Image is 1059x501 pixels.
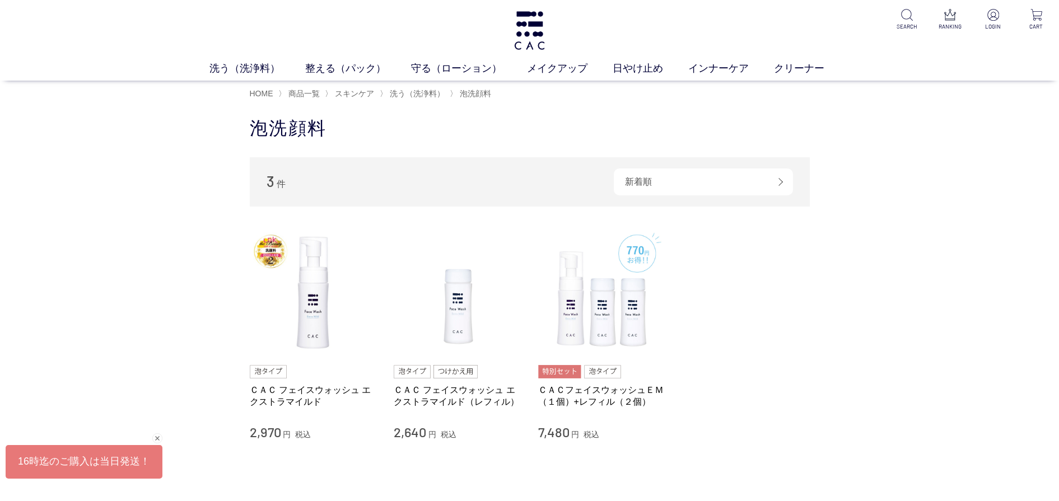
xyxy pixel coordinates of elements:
[936,22,964,31] p: RANKING
[394,365,431,378] img: 泡タイプ
[614,168,793,195] div: 新着順
[441,430,456,439] span: 税込
[250,229,377,357] img: ＣＡＣ フェイスウォッシュ エクストラマイルド
[1023,9,1050,31] a: CART
[458,89,491,98] a: 泡洗顔料
[209,61,305,76] a: 洗う（洗浄料）
[936,9,964,31] a: RANKING
[335,89,374,98] span: スキンケア
[390,89,445,98] span: 洗う（洗浄料）
[584,365,621,378] img: 泡タイプ
[538,365,581,378] img: 特別セット
[250,384,377,408] a: ＣＡＣ フェイスウォッシュ エクストラマイルド
[1023,22,1050,31] p: CART
[538,384,666,408] a: ＣＡＣフェイスウォッシュＥＭ（１個）+レフィル（２個）
[325,88,377,99] li: 〉
[411,61,527,76] a: 守る（ローション）
[394,384,521,408] a: ＣＡＣ フェイスウォッシュ エクストラマイルド（レフィル）
[893,9,921,31] a: SEARCH
[295,430,311,439] span: 税込
[613,61,688,76] a: 日やけ止め
[774,61,850,76] a: クリーナー
[394,424,426,440] span: 2,640
[538,229,666,357] img: ＣＡＣフェイスウォッシュＥＭ（１個）+レフィル（２個）
[388,89,445,98] a: 洗う（洗浄料）
[305,61,411,76] a: 整える（パック）
[250,365,287,378] img: 泡タイプ
[433,365,477,378] img: つけかえ用
[512,11,547,50] img: logo
[688,61,774,76] a: インナーケア
[267,172,274,190] span: 3
[286,89,320,98] a: 商品一覧
[250,424,281,440] span: 2,970
[893,22,921,31] p: SEARCH
[538,424,570,440] span: 7,480
[979,22,1007,31] p: LOGIN
[277,179,286,189] span: 件
[428,430,436,439] span: 円
[380,88,447,99] li: 〉
[584,430,599,439] span: 税込
[979,9,1007,31] a: LOGIN
[450,88,494,99] li: 〉
[460,89,491,98] span: 泡洗顔料
[278,88,323,99] li: 〉
[250,89,273,98] a: HOME
[283,430,291,439] span: 円
[527,61,613,76] a: メイクアップ
[571,430,579,439] span: 円
[333,89,374,98] a: スキンケア
[288,89,320,98] span: 商品一覧
[250,116,810,141] h1: 泡洗顔料
[394,229,521,357] img: ＣＡＣ フェイスウォッシュ エクストラマイルド（レフィル）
